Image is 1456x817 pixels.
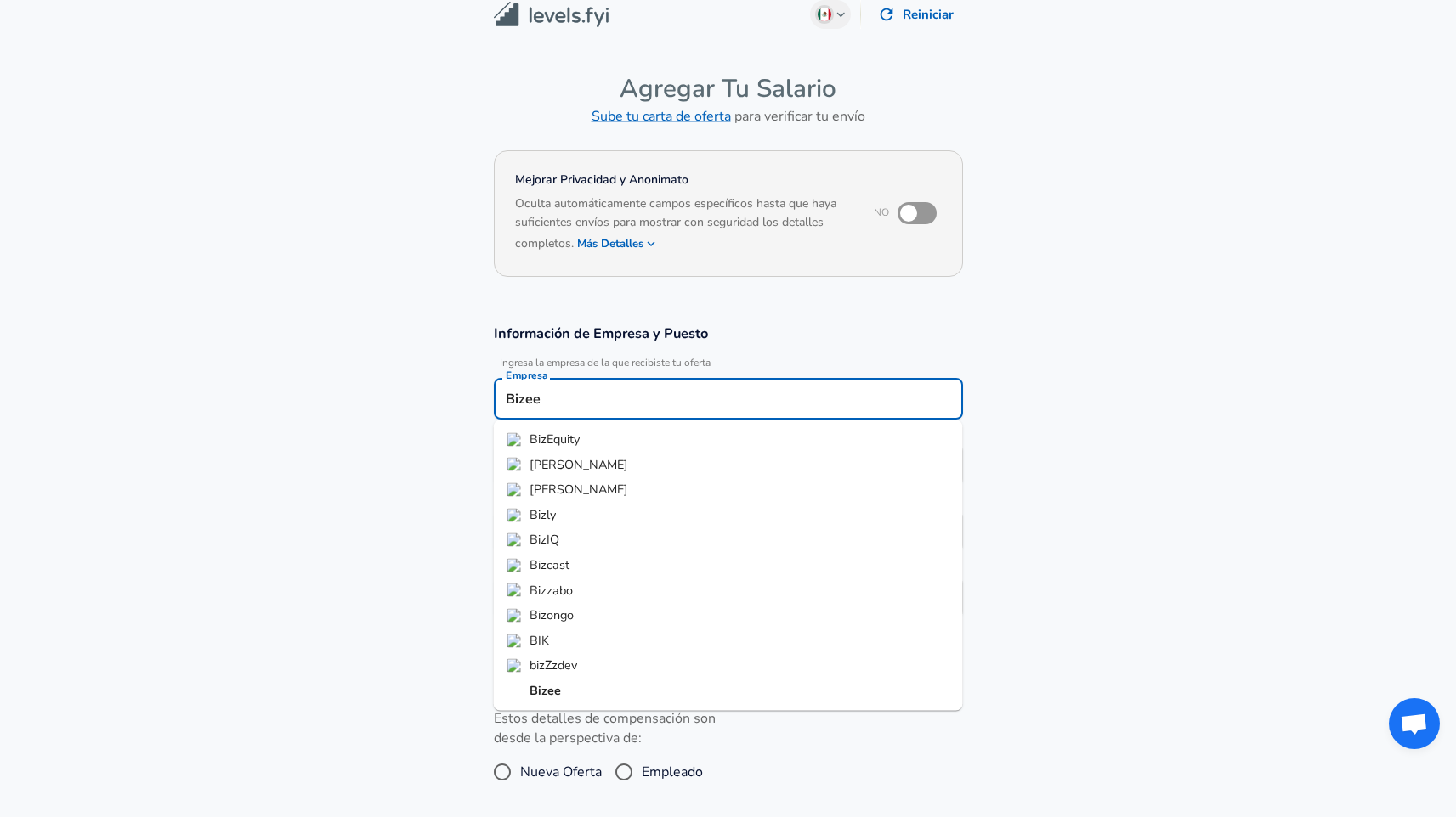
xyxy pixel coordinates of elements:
span: bizZzdev [530,656,577,673]
h4: Mejorar Privacidad y Anonimato [515,172,851,189]
div: Chat abierto [1389,698,1440,749]
img: Spanish (Mexico) [818,8,831,21]
span: Bizzabo [530,581,573,598]
img: bizongo.com [507,609,523,623]
span: BizEquity [530,431,580,448]
img: bizzabo.com [507,583,523,597]
span: Ingresa la empresa de la que recibiste tu oferta [494,357,963,369]
span: Bizcast [530,556,569,573]
strong: Bizee [530,682,561,699]
img: bik.ai [507,634,523,647]
img: biziq.com [507,533,523,547]
span: Bizongo [530,606,574,623]
img: bizly.com [507,508,523,521]
label: Estos detalles de compensación son desde la perspectiva de: [494,709,722,748]
span: [PERSON_NAME] [530,481,628,498]
img: bizequity.com [507,432,523,446]
img: bizcast.ca [507,558,523,572]
span: Bizly [530,505,556,522]
input: Google [501,386,955,412]
h6: Oculta automáticamente campos específicos hasta que haya suficientes envíos para mostrar con segu... [515,194,851,256]
img: Levels.fyi [494,2,609,28]
img: bizon.solutions [507,458,523,471]
span: No [874,206,889,220]
span: BIK [530,631,549,648]
span: [PERSON_NAME] [530,455,628,472]
button: Más Detalles [577,232,657,256]
span: Empleado [642,762,703,782]
h6: para verificar tu envío [494,104,963,128]
h3: Información de Empresa y Puesto [494,324,963,343]
label: Empresa [506,370,548,380]
img: bizzzdev.com [507,659,523,673]
span: Nueva Oferta [520,762,602,782]
img: lizee.co [507,483,523,497]
span: BizIQ [530,531,559,548]
h4: Agregar Tu Salario [494,73,963,104]
a: Sube tu carta de oferta [592,107,731,126]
